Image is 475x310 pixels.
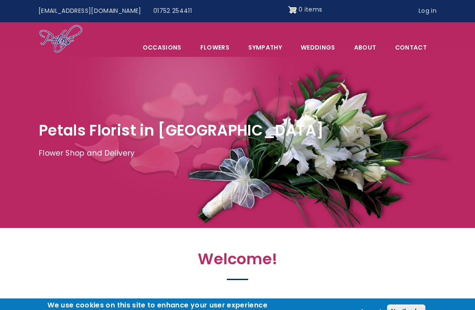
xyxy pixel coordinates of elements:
a: Contact [386,38,436,56]
p: Flower Shop and Delivery [39,147,436,160]
a: [EMAIL_ADDRESS][DOMAIN_NAME] [32,3,147,19]
h2: We use cookies on this site to enhance your user experience [47,301,267,310]
span: Weddings [292,38,344,56]
h2: Welcome! [52,250,423,273]
a: Flowers [191,38,238,56]
img: Home [39,24,83,54]
span: 0 items [299,5,322,14]
a: 01752 254411 [147,3,198,19]
a: Sympathy [239,38,291,56]
img: Shopping cart [288,3,297,17]
a: Log in [413,3,443,19]
a: About [345,38,385,56]
span: Petals Florist in [GEOGRAPHIC_DATA] [39,120,324,141]
span: Occasions [134,38,191,56]
a: Shopping cart 0 items [288,3,323,17]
